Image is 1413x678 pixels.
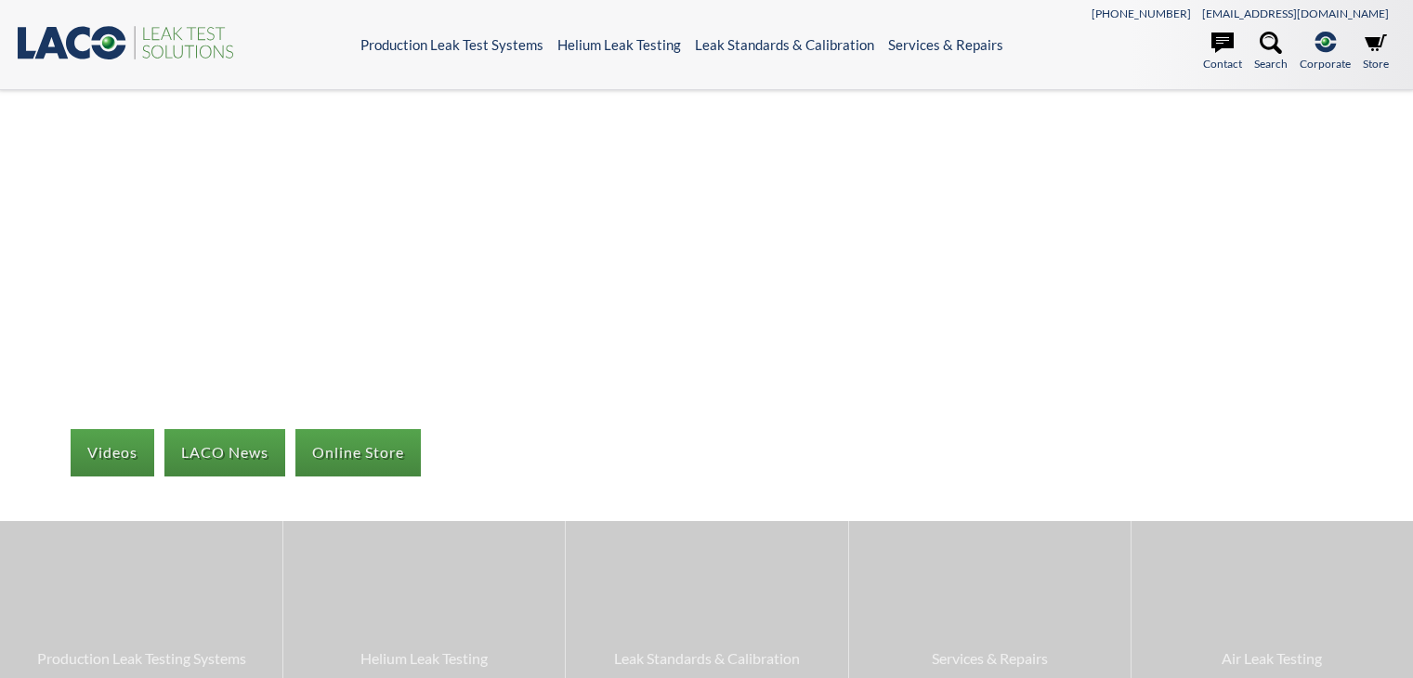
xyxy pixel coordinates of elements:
a: Search [1254,32,1288,72]
a: Services & Repairs [888,36,1003,53]
a: Contact [1203,32,1242,72]
a: [PHONE_NUMBER] [1092,7,1191,20]
span: Services & Repairs [858,646,1121,671]
a: Leak Standards & Calibration [695,36,874,53]
span: Air Leak Testing [1141,646,1404,671]
span: Leak Standards & Calibration [575,646,838,671]
a: Store [1363,32,1389,72]
span: Production Leak Testing Systems [9,646,273,671]
a: Videos [71,429,154,476]
a: Helium Leak Testing [557,36,681,53]
span: Corporate [1300,55,1351,72]
a: [EMAIL_ADDRESS][DOMAIN_NAME] [1202,7,1389,20]
a: LACO News [164,429,285,476]
span: Helium Leak Testing [293,646,556,671]
a: Online Store [295,429,421,476]
a: Production Leak Test Systems [360,36,543,53]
